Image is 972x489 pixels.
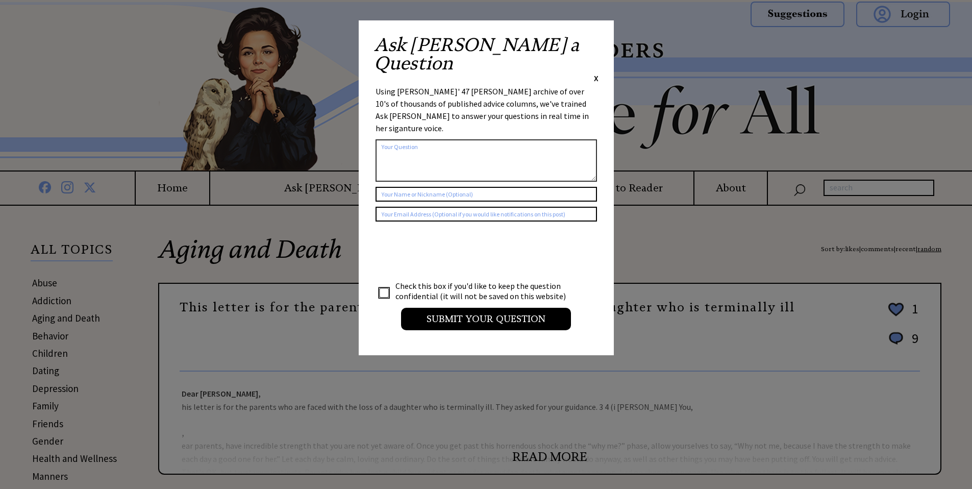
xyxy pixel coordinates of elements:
input: Your Email Address (Optional if you would like notifications on this post) [376,207,597,222]
input: Your Name or Nickname (Optional) [376,187,597,202]
span: X [594,73,599,83]
h2: Ask [PERSON_NAME] a Question [374,36,599,72]
div: Using [PERSON_NAME]' 47 [PERSON_NAME] archive of over 10's of thousands of published advice colum... [376,85,597,134]
iframe: reCAPTCHA [376,232,531,272]
td: Check this box if you'd like to keep the question confidential (it will not be saved on this webs... [395,280,576,302]
input: Submit your Question [401,308,571,330]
